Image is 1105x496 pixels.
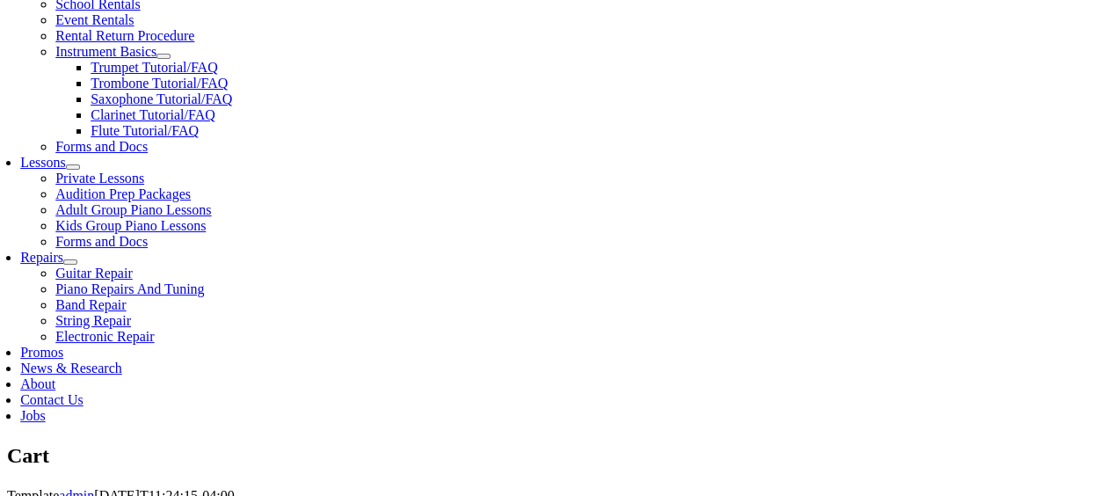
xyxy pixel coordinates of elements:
[55,171,144,186] a: Private Lessons
[20,361,122,376] a: News & Research
[20,376,55,391] a: About
[20,155,66,170] a: Lessons
[156,54,171,59] button: Open submenu of Instrument Basics
[7,441,1098,471] section: Page Title Bar
[55,139,148,154] a: Forms and Docs
[55,266,133,281] a: Guitar Repair
[91,76,228,91] a: Trombone Tutorial/FAQ
[20,345,63,360] a: Promos
[20,408,45,423] a: Jobs
[55,218,206,233] a: Kids Group Piano Lessons
[55,186,191,201] a: Audition Prep Packages
[20,250,63,265] a: Repairs
[91,60,217,75] a: Trumpet Tutorial/FAQ
[55,329,154,344] a: Electronic Repair
[55,297,126,312] a: Band Repair
[66,164,80,170] button: Open submenu of Lessons
[55,202,211,217] a: Adult Group Piano Lessons
[55,44,156,59] a: Instrument Basics
[55,281,204,296] a: Piano Repairs And Tuning
[55,28,194,43] a: Rental Return Procedure
[7,441,1098,471] h1: Cart
[20,392,84,407] a: Contact Us
[91,107,215,122] a: Clarinet Tutorial/FAQ
[91,123,199,138] a: Flute Tutorial/FAQ
[55,313,131,328] a: String Repair
[63,259,77,265] button: Open submenu of Repairs
[91,91,232,106] a: Saxophone Tutorial/FAQ
[55,234,148,249] a: Forms and Docs
[55,12,134,27] a: Event Rentals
